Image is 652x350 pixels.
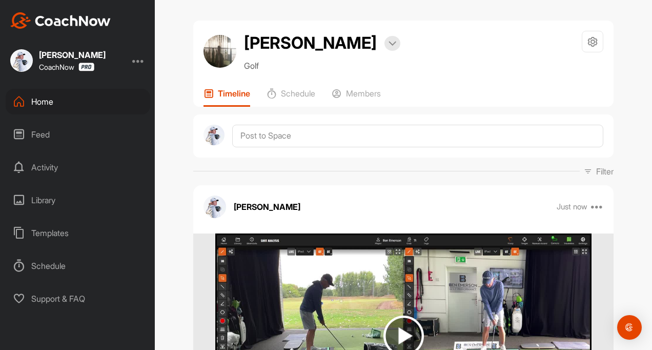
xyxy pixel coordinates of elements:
div: CoachNow [39,63,94,71]
p: Members [346,88,381,99]
p: Golf [244,60,400,72]
p: Just now [557,202,587,212]
img: avatar [203,35,236,68]
div: Schedule [6,253,150,279]
img: square_687b26beff6f1ed37a99449b0911618e.jpg [10,49,33,72]
p: Timeline [218,88,250,99]
div: Home [6,89,150,114]
div: Activity [6,154,150,180]
img: arrow-down [389,41,396,46]
div: [PERSON_NAME] [39,51,106,59]
p: Schedule [281,88,315,99]
img: CoachNow [10,12,111,29]
img: avatar [203,196,226,218]
div: Open Intercom Messenger [617,315,642,340]
img: avatar [203,125,225,146]
div: Library [6,187,150,213]
div: Templates [6,220,150,246]
div: Support & FAQ [6,286,150,312]
h2: [PERSON_NAME] [244,31,377,55]
p: [PERSON_NAME] [234,201,300,213]
div: Feed [6,122,150,147]
p: Filter [596,165,614,178]
img: CoachNow Pro [78,63,94,71]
